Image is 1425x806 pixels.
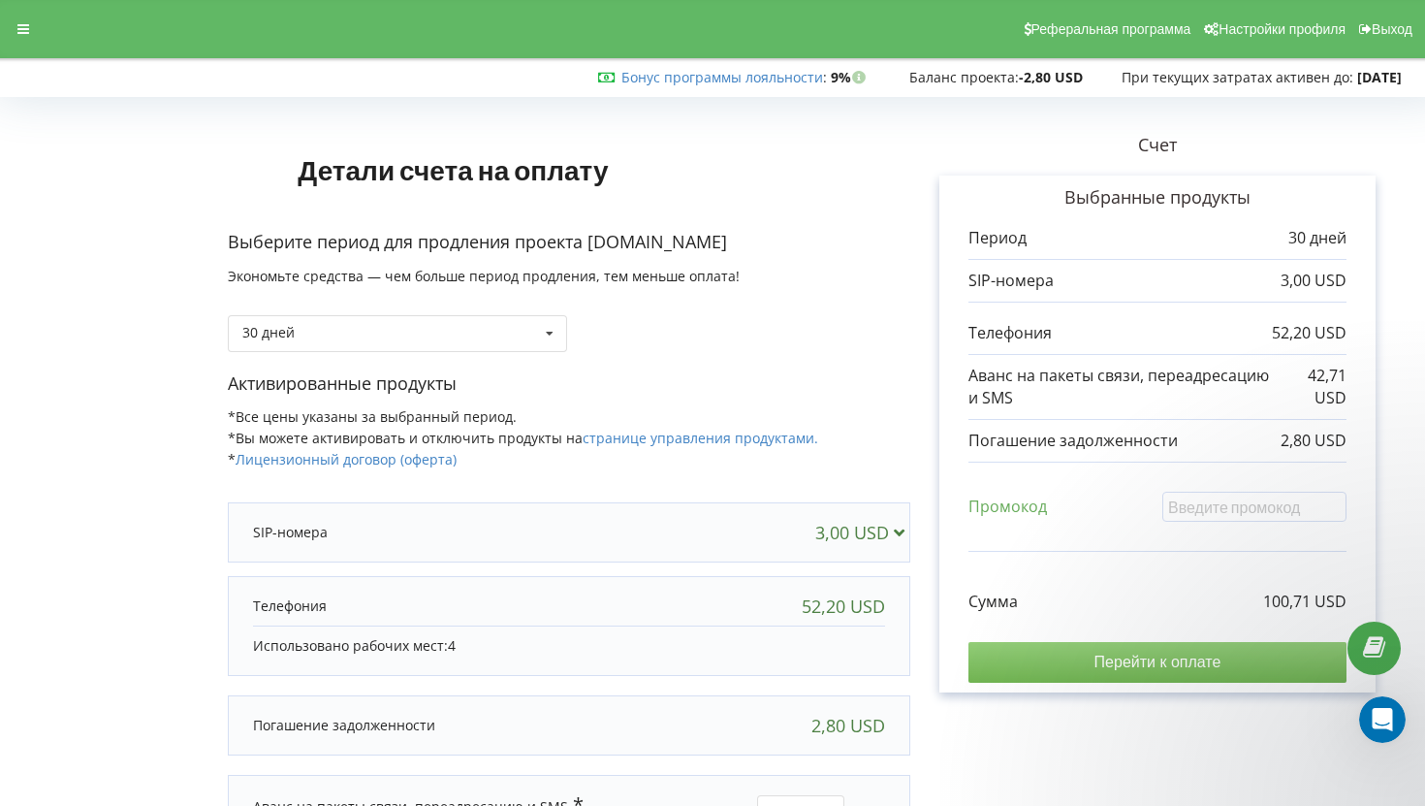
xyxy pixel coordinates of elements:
[831,68,871,86] strong: 9%
[228,230,910,255] p: Выберите период для продления проекта [DOMAIN_NAME]
[968,185,1346,210] p: Выбранные продукты
[968,270,1054,292] p: SIP-номера
[236,450,457,468] a: Лицензионный договор (оферта)
[1122,68,1353,86] span: При текущих затратах активен до:
[968,642,1346,683] input: Перейти к оплате
[1357,68,1402,86] strong: [DATE]
[228,371,910,397] p: Активированные продукты
[1281,430,1346,452] p: 2,80 USD
[1263,591,1346,613] p: 100,71 USD
[621,68,827,86] span: :
[910,133,1405,158] p: Счет
[253,636,885,656] p: Использовано рабочих мест:
[1280,365,1346,409] p: 42,71 USD
[968,430,1178,452] p: Погашение задолженности
[1281,270,1346,292] p: 3,00 USD
[968,365,1280,409] p: Аванс на пакеты связи, переадресацию и SMS
[228,429,818,447] span: *Вы можете активировать и отключить продукты на
[968,322,1052,344] p: Телефония
[802,596,885,616] div: 52,20 USD
[253,716,435,735] p: Погашение задолженности
[968,591,1018,613] p: Сумма
[1359,696,1406,743] iframe: Intercom live chat
[968,227,1027,249] p: Период
[228,407,517,426] span: *Все цены указаны за выбранный период.
[1372,21,1412,37] span: Выход
[1019,68,1083,86] strong: -2,80 USD
[253,523,328,542] p: SIP-номера
[583,429,818,447] a: странице управления продуктами.
[228,267,740,285] span: Экономьте средства — чем больше период продления, тем меньше оплата!
[253,596,327,616] p: Телефония
[909,68,1019,86] span: Баланс проекта:
[1162,492,1346,522] input: Введите промокод
[448,636,456,655] span: 4
[621,68,823,86] a: Бонус программы лояльности
[1031,21,1191,37] span: Реферальная программа
[815,523,913,542] div: 3,00 USD
[1272,322,1346,344] p: 52,20 USD
[228,123,679,216] h1: Детали счета на оплату
[811,716,885,735] div: 2,80 USD
[968,496,1047,518] p: Промокод
[1219,21,1346,37] span: Настройки профиля
[242,326,295,339] div: 30 дней
[1288,227,1346,249] p: 30 дней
